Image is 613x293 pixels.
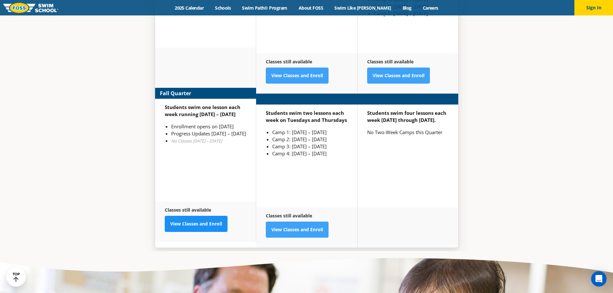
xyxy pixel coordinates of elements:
li: Progress Updates [DATE] – [DATE] [171,130,246,137]
em: No Classes [DATE] – [DATE] [171,138,222,144]
strong: Classes still available [266,213,312,219]
img: FOSS Swim School Logo [3,3,58,13]
strong: Classes still available [165,207,211,213]
li: Camp 2: [DATE] – [DATE] [272,136,348,143]
a: View Classes and Enroll [266,68,329,84]
p: No Two-Week Camps this Quarter [367,129,449,136]
strong: Classes still available [367,59,413,65]
a: View Classes and Enroll [367,68,430,84]
div: TOP [13,272,20,282]
a: Swim Like [PERSON_NAME] [329,5,397,11]
strong: Students swim four lessons each week [DATE] through [DATE]. [367,110,446,123]
a: View Classes and Enroll [165,216,228,232]
strong: Students swim one lesson each week running [DATE] – [DATE] [165,104,240,117]
strong: Students swim two lessons each week on Tuesdays and Thursdays [266,110,347,123]
a: Blog [397,5,417,11]
strong: Classes still available [266,59,312,65]
strong: Fall Quarter [160,89,191,97]
li: Camp 4: [DATE] – [DATE] [272,150,348,157]
li: Enrollment opens on [DATE] [171,123,246,130]
a: Careers [417,5,444,11]
li: Camp 3: [DATE] – [DATE] [272,143,348,150]
a: About FOSS [293,5,329,11]
a: View Classes and Enroll [266,222,329,238]
a: Swim Path® Program [237,5,293,11]
li: Camp 1: [DATE] – [DATE] [272,129,348,136]
a: Schools [209,5,237,11]
a: 2025 Calendar [169,5,209,11]
div: Open Intercom Messenger [591,271,607,287]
